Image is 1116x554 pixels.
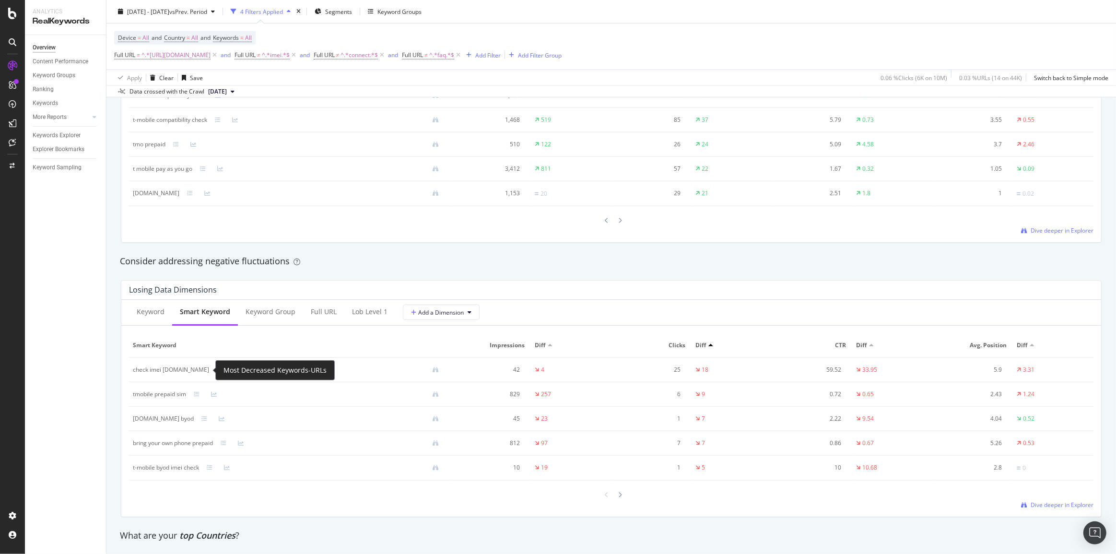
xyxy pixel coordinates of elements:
[152,34,162,42] span: and
[615,414,680,423] div: 1
[180,307,230,317] div: Smart Keyword
[187,34,190,42] span: =
[1030,70,1108,85] button: Switch back to Simple mode
[133,439,213,448] div: bring your own phone prepaid
[133,116,207,124] div: t-mobile compatibility check
[776,116,841,124] div: 5.79
[856,341,867,350] span: Diff
[364,4,425,19] button: Keyword Groups
[133,165,192,173] div: t mobile pay as you go
[937,365,1002,374] div: 5.9
[1023,365,1034,374] div: 3.31
[1017,467,1021,470] img: Equal
[702,116,708,124] div: 37
[454,140,519,149] div: 510
[454,390,519,399] div: 829
[937,341,1007,350] span: Avg. Position
[1017,341,1027,350] span: Diff
[141,48,211,62] span: ^.*[URL][DOMAIN_NAME]
[33,57,99,67] a: Content Performance
[300,51,310,59] div: and
[33,43,99,53] a: Overview
[541,140,551,149] div: 122
[937,140,1002,149] div: 3.7
[190,73,203,82] div: Save
[402,51,423,59] span: Full URL
[33,16,98,27] div: RealKeywords
[341,48,378,62] span: ^.*connect.*$
[388,51,398,59] div: and
[246,307,295,317] div: Keyword Group
[615,439,680,448] div: 7
[702,390,705,399] div: 9
[311,4,356,19] button: Segments
[133,390,186,399] div: tmobile prepaid sim
[227,4,294,19] button: 4 Filters Applied
[33,84,54,94] div: Ranking
[615,463,680,472] div: 1
[541,414,548,423] div: 23
[133,414,194,423] div: t-mobile.com byod
[137,307,164,317] div: Keyword
[540,189,547,198] div: 20
[114,70,142,85] button: Apply
[1034,73,1108,82] div: Switch back to Simple mode
[33,98,99,108] a: Keywords
[127,7,169,15] span: [DATE] - [DATE]
[114,4,219,19] button: [DATE] - [DATE]vsPrev. Period
[454,365,519,374] div: 42
[33,84,99,94] a: Ranking
[862,414,874,423] div: 9.54
[937,189,1002,198] div: 1
[862,189,870,198] div: 1.8
[33,43,56,53] div: Overview
[403,305,480,320] button: Add a Dimension
[937,390,1002,399] div: 2.43
[221,51,231,59] div: and
[137,51,140,59] span: =
[33,112,90,122] a: More Reports
[518,51,562,59] div: Add Filter Group
[702,165,708,173] div: 22
[33,112,67,122] div: More Reports
[245,31,252,45] span: All
[615,390,680,399] div: 6
[33,163,99,173] a: Keyword Sampling
[1023,414,1034,423] div: 0.52
[120,530,1103,542] div: What are your ?
[240,34,244,42] span: =
[615,165,680,173] div: 57
[475,51,501,59] div: Add Filter
[179,530,235,541] span: top Countries
[33,144,84,154] div: Explorer Bookmarks
[352,307,388,317] div: lob Level 1
[862,463,877,472] div: 10.68
[223,365,327,376] div: Most Decreased Keywords-URLs
[615,140,680,149] div: 26
[776,165,841,173] div: 1.67
[129,87,204,96] div: Data crossed with the Crawl
[541,116,551,124] div: 519
[235,51,256,59] span: Full URL
[200,34,211,42] span: and
[33,57,88,67] div: Content Performance
[133,365,209,374] div: check imei t-mobile.com
[702,189,708,198] div: 21
[541,365,544,374] div: 4
[262,48,290,62] span: ^.*imei.*$
[159,73,174,82] div: Clear
[776,414,841,423] div: 2.22
[1023,439,1034,448] div: 0.53
[1023,165,1034,173] div: 0.09
[862,365,877,374] div: 33.95
[377,7,422,15] div: Keyword Groups
[1022,464,1026,472] div: 0
[33,130,99,141] a: Keywords Explorer
[138,34,141,42] span: =
[959,73,1022,82] div: 0.03 % URLs ( 14 on 44K )
[33,130,81,141] div: Keywords Explorer
[702,439,705,448] div: 7
[325,7,352,15] span: Segments
[146,70,174,85] button: Clear
[937,414,1002,423] div: 4.04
